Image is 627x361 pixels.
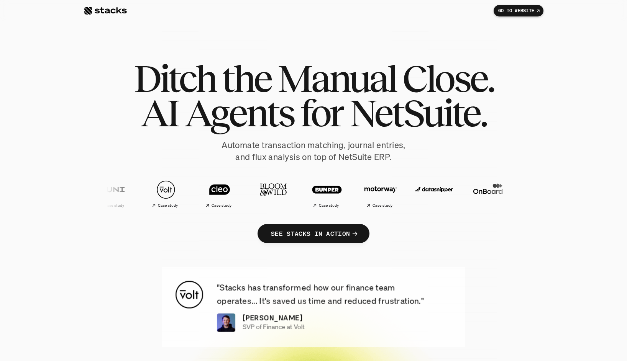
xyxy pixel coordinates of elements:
a: Case study [356,176,405,211]
a: Case study [195,176,245,211]
h2: Case study [158,203,178,208]
span: AI [141,96,178,130]
span: Ditch [134,61,215,96]
p: [PERSON_NAME] [243,312,302,323]
h2: Case study [104,203,125,208]
span: NetSuite. [349,96,486,130]
h2: Case study [212,203,232,208]
a: GO TO WEBSITE [494,5,543,16]
a: Case study [87,176,137,211]
a: Case study [302,176,352,211]
a: Case study [141,176,191,211]
span: Close. [402,61,494,96]
h2: Case study [373,203,393,208]
span: for [300,96,343,130]
span: Manual [277,61,396,96]
p: SVP of Finance at Volt [243,323,305,330]
span: the [222,61,271,96]
p: Automate transaction matching, journal entries, and flux analysis on top of NetSuite ERP. [149,139,478,163]
p: SEE STACKS IN ACTION [271,228,350,239]
h2: Case study [319,203,339,208]
a: SEE STACKS IN ACTION [258,224,369,243]
span: Agents [185,96,294,130]
p: GO TO WEBSITE [498,8,534,13]
p: "Stacks has transformed how our finance team operates... It's saved us time and reduced frustrati... [217,281,451,307]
